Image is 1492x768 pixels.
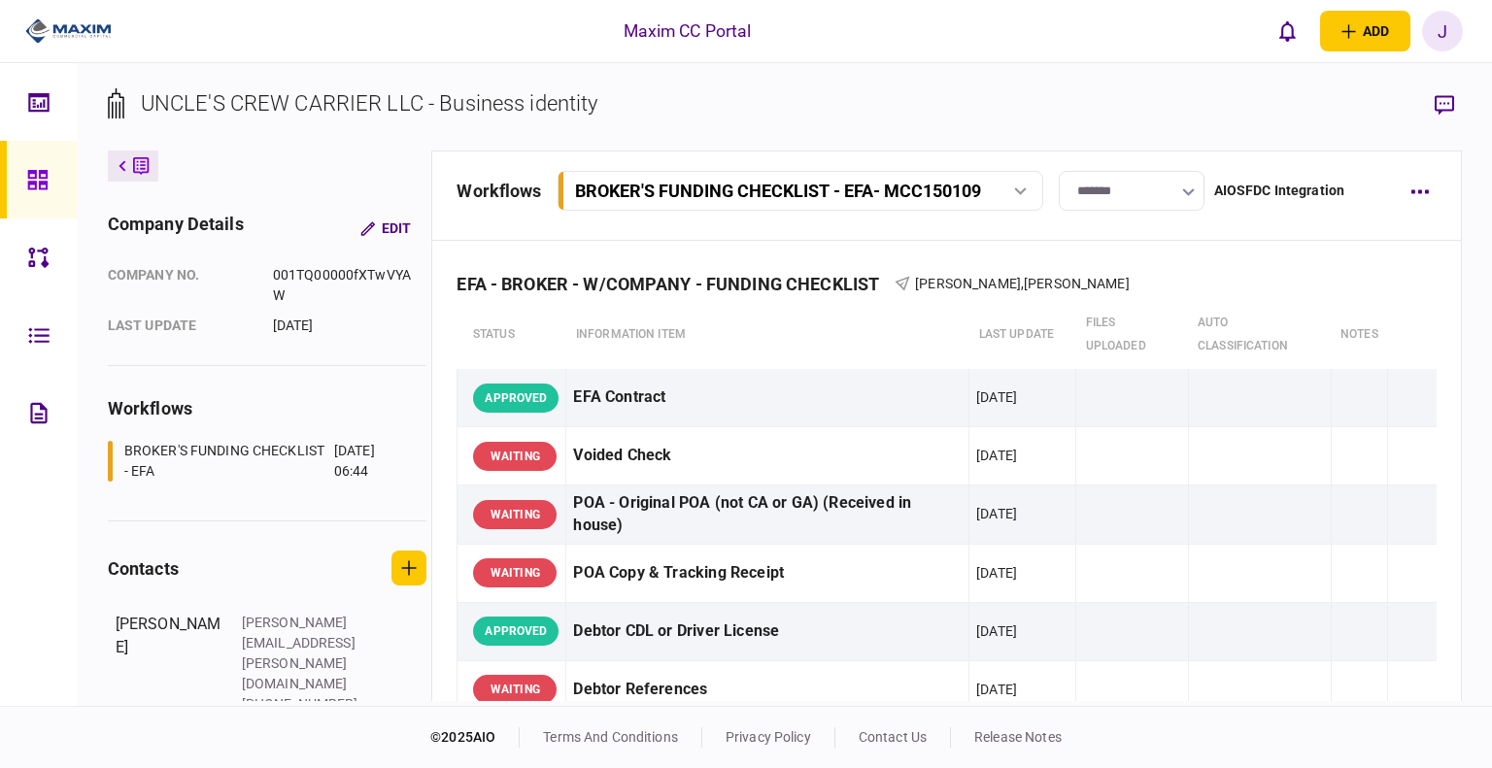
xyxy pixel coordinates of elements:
div: workflows [108,395,427,421]
span: [PERSON_NAME] [1024,276,1130,291]
div: [PHONE_NUMBER] [242,694,368,715]
div: Debtor CDL or Driver License [573,610,962,653]
div: company no. [108,265,254,306]
a: terms and conditions [543,729,678,745]
div: POA - Original POA (not CA or GA) (Received in house) [573,492,962,537]
th: auto classification [1188,301,1331,369]
div: [DATE] [976,680,1017,699]
div: Voided Check [573,434,962,478]
div: [DATE] [976,446,1017,465]
div: POA Copy & Tracking Receipt [573,551,962,595]
div: Debtor References [573,668,962,712]
div: UNCLE'S CREW CARRIER LLC - Business identity [141,87,598,119]
div: APPROVED [473,617,559,646]
th: status [458,301,566,369]
div: [DATE] [976,563,1017,583]
div: WAITING [473,442,557,471]
div: APPROVED [473,384,559,413]
div: [DATE] 06:44 [334,441,403,482]
th: Files uploaded [1076,301,1188,369]
button: BROKER'S FUNDING CHECKLIST - EFA- MCC150109 [558,171,1043,211]
th: last update [969,301,1076,369]
a: privacy policy [726,729,811,745]
div: [PERSON_NAME][EMAIL_ADDRESS][PERSON_NAME][DOMAIN_NAME] [242,613,368,694]
div: workflows [457,178,541,204]
div: WAITING [473,500,557,529]
div: EFA - BROKER - W/COMPANY - FUNDING CHECKLIST [457,274,895,294]
div: EFA Contract [573,376,962,419]
div: © 2025 AIO [430,727,520,748]
button: Edit [345,211,426,246]
div: [DATE] [976,504,1017,523]
div: company details [108,211,244,246]
img: client company logo [25,17,112,46]
a: contact us [859,729,927,745]
button: open notifications list [1268,11,1308,51]
div: contacts [108,555,179,582]
div: [DATE] [273,316,414,336]
div: WAITING [473,558,557,587]
span: , [1021,276,1024,291]
th: Information item [566,301,969,369]
th: notes [1331,301,1388,369]
div: AIOSFDC Integration [1214,181,1345,201]
a: release notes [974,729,1062,745]
div: BROKER'S FUNDING CHECKLIST - EFA - MCC150109 [575,181,981,201]
button: J [1422,11,1463,51]
div: [DATE] [976,621,1017,641]
a: BROKER'S FUNDING CHECKLIST - EFA[DATE] 06:44 [108,441,403,482]
button: open adding identity options [1320,11,1410,51]
div: WAITING [473,675,557,704]
span: [PERSON_NAME] [915,276,1021,291]
div: BROKER'S FUNDING CHECKLIST - EFA [124,441,329,482]
div: 001TQ00000fXTwVYAW [273,265,414,306]
div: last update [108,316,254,336]
div: [DATE] [976,387,1017,407]
div: Maxim CC Portal [624,18,752,44]
div: [PERSON_NAME] [116,613,222,715]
